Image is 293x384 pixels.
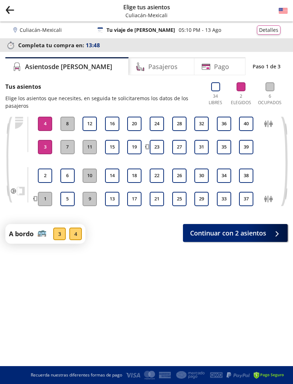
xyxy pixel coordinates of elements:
[69,228,82,240] div: 4
[230,93,252,106] p: 2 Elegidos
[38,140,52,154] button: 3
[239,140,253,154] button: 39
[105,117,119,131] button: 16
[60,117,75,131] button: 8
[172,117,187,131] button: 28
[20,26,62,34] p: Culiacán - Mexicali
[150,192,164,206] button: 21
[127,169,141,183] button: 18
[83,169,97,183] button: 10
[150,117,164,131] button: 24
[123,11,170,19] p: Culiacán - Mexicali
[53,228,66,240] div: 3
[239,117,253,131] button: 40
[194,117,209,131] button: 32
[172,169,187,183] button: 26
[257,93,282,106] p: 6 Ocupados
[38,192,52,206] button: 1
[217,140,231,154] button: 35
[239,169,253,183] button: 38
[5,5,14,16] button: back
[127,192,141,206] button: 17
[194,192,209,206] button: 29
[214,62,229,72] h4: Pago
[127,117,141,131] button: 20
[106,26,175,34] p: Tu viaje de [PERSON_NAME]
[83,140,97,154] button: 11
[9,229,34,239] p: A bordo
[217,169,231,183] button: 34
[194,140,209,154] button: 31
[86,41,100,49] span: 13:48
[207,93,225,106] p: 34 Libres
[38,117,52,131] button: 4
[38,169,52,183] button: 2
[5,94,199,110] p: Elige los asientos que necesites, en seguida te solicitaremos los datos de los pasajeros
[179,26,221,34] p: 05:10 PM - 13 Ago
[217,192,231,206] button: 33
[194,169,209,183] button: 30
[31,372,122,378] p: Recuerda nuestras diferentes formas de pago
[217,117,231,131] button: 36
[172,192,187,206] button: 25
[5,40,288,50] p: Completa tu compra en :
[172,140,187,154] button: 27
[123,3,170,11] p: Elige tus asientos
[127,140,141,154] button: 19
[25,62,112,72] h4: Asientos de [PERSON_NAME]
[60,169,75,183] button: 6
[150,169,164,183] button: 22
[239,192,253,206] button: 37
[190,228,266,238] span: Continuar con 2 asientos
[60,140,75,154] button: 7
[279,6,288,15] button: English
[105,140,119,154] button: 15
[60,192,75,206] button: 5
[83,117,97,131] button: 12
[183,224,288,242] button: Continuar con 2 asientos
[5,82,199,91] p: Tus asientos
[150,140,164,154] button: 23
[105,192,119,206] button: 13
[253,63,280,70] p: Paso 1 de 3
[83,192,97,206] button: 9
[148,62,178,72] h4: Pasajeros
[257,25,280,35] button: Detalles
[105,169,119,183] button: 14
